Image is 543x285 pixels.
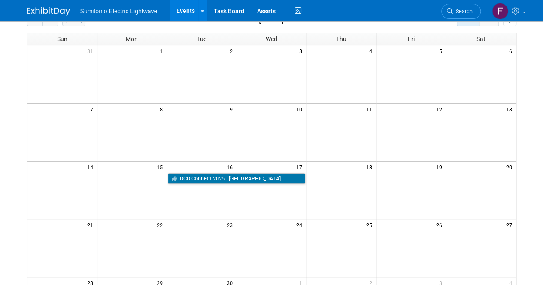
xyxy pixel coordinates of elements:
[89,104,97,114] span: 7
[508,45,516,56] span: 6
[229,104,237,114] span: 9
[159,45,167,56] span: 1
[505,104,516,114] span: 13
[505,162,516,172] span: 20
[441,4,481,19] a: Search
[126,36,138,42] span: Mon
[476,36,485,42] span: Sat
[435,162,446,172] span: 19
[226,162,237,172] span: 16
[226,219,237,230] span: 23
[295,162,306,172] span: 17
[159,104,167,114] span: 8
[298,45,306,56] span: 3
[266,36,277,42] span: Wed
[86,45,97,56] span: 31
[492,3,508,19] img: Faith Byrd
[156,162,167,172] span: 15
[27,7,70,16] img: ExhibitDay
[365,104,376,114] span: 11
[258,15,283,24] h2: [DATE]
[365,219,376,230] span: 25
[229,45,237,56] span: 2
[368,45,376,56] span: 4
[438,45,446,56] span: 5
[156,219,167,230] span: 22
[197,36,206,42] span: Tue
[435,219,446,230] span: 26
[80,8,158,15] span: Sumitomo Electric Lightwave
[86,162,97,172] span: 14
[295,219,306,230] span: 24
[505,219,516,230] span: 27
[435,104,446,114] span: 12
[86,219,97,230] span: 21
[453,8,473,15] span: Search
[336,36,346,42] span: Thu
[57,36,67,42] span: Sun
[295,104,306,114] span: 10
[408,36,415,42] span: Fri
[365,162,376,172] span: 18
[168,173,305,184] a: DCD Connect 2025 - [GEOGRAPHIC_DATA]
